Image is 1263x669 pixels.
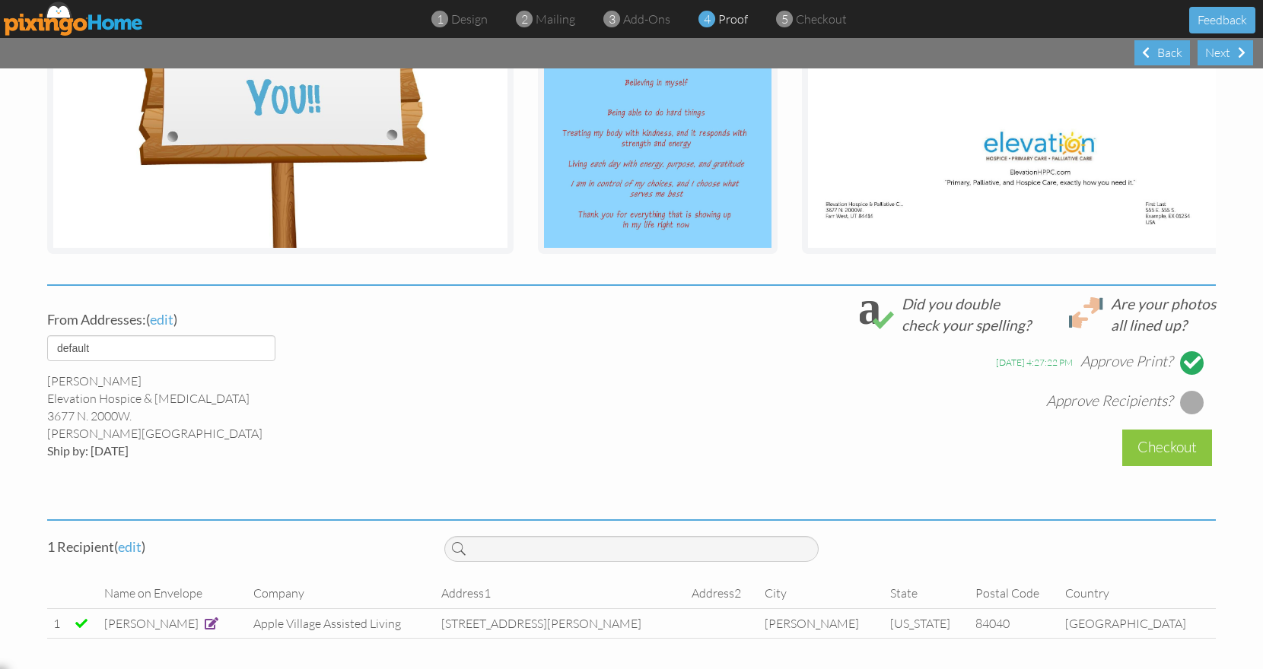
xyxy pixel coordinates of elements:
[969,579,1059,608] td: Postal Code
[781,11,788,28] span: 5
[759,608,884,639] td: [PERSON_NAME]
[118,538,142,555] span: edit
[623,11,670,27] span: add-ons
[1080,351,1172,372] div: Approve Print?
[521,11,528,28] span: 2
[451,11,488,27] span: design
[902,315,1031,335] div: check your spelling?
[1111,293,1216,314] div: Are your photos
[704,11,711,28] span: 4
[47,373,142,388] span: [PERSON_NAME]
[796,11,847,27] span: checkout
[4,2,144,36] img: pixingo logo
[759,579,884,608] td: City
[1069,297,1103,328] img: lineup.svg
[1059,579,1216,608] td: Country
[1134,40,1190,65] div: Back
[884,608,969,639] td: [US_STATE]
[437,11,444,28] span: 1
[996,356,1073,369] div: [DATE] 4:27:22 PM
[536,11,575,27] span: mailing
[47,443,129,458] span: Ship by: [DATE]
[47,540,422,555] h4: 1 Recipient ( )
[47,312,422,328] h4: ( )
[718,11,748,27] span: proof
[98,579,247,608] td: Name on Envelope
[1111,315,1216,335] div: all lined up?
[47,608,69,639] td: 1
[1122,430,1212,465] div: Checkout
[1059,608,1216,639] td: [GEOGRAPHIC_DATA]
[435,608,686,639] td: [STREET_ADDRESS][PERSON_NAME]
[1189,7,1255,33] button: Feedback
[686,579,758,608] td: Address2
[860,297,894,328] img: check_spelling.svg
[435,579,686,608] td: Address1
[1198,40,1253,65] div: Next
[609,11,616,28] span: 3
[47,373,422,459] div: Elevation Hospice & [MEDICAL_DATA] 3677 N. 2000W. [PERSON_NAME][GEOGRAPHIC_DATA]
[104,616,199,631] span: [PERSON_NAME]
[247,608,436,639] td: Apple Village Assisted Living
[884,579,969,608] td: State
[247,579,436,608] td: Company
[969,608,1059,639] td: 84040
[1046,391,1172,411] div: Approve Recipients?
[47,311,146,328] span: From Addresses:
[902,293,1031,314] div: Did you double
[150,311,173,328] span: edit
